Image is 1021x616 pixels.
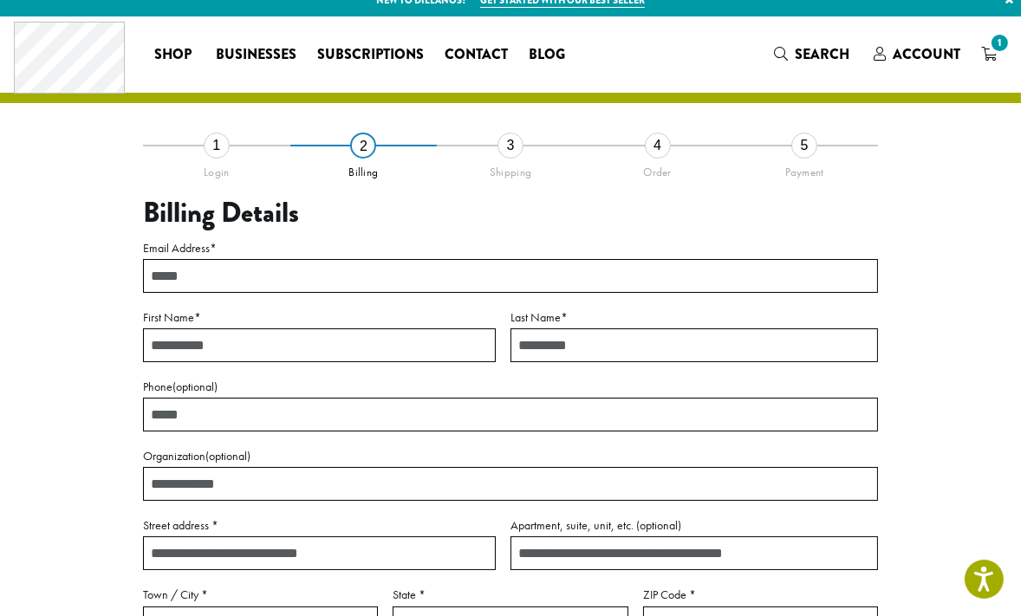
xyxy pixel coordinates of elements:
div: 4 [645,133,671,159]
span: Blog [529,44,565,66]
label: Email Address [143,237,878,259]
span: (optional) [205,448,250,464]
label: ZIP Code [643,584,878,606]
h3: Billing Details [143,197,878,230]
div: Billing [290,159,438,179]
span: Shop [154,44,192,66]
label: Organization [143,445,878,467]
span: Account [893,44,960,64]
a: Shop [144,41,205,68]
label: Last Name [510,307,878,328]
label: First Name [143,307,496,328]
div: Login [143,159,290,179]
label: Town / City [143,584,378,606]
a: Search [764,40,863,68]
span: 1 [988,31,1011,55]
label: State [393,584,628,606]
div: 2 [350,133,376,159]
div: Order [584,159,732,179]
label: Apartment, suite, unit, etc. [510,515,878,536]
span: Search [795,44,849,64]
div: 1 [204,133,230,159]
span: Businesses [216,44,296,66]
span: (optional) [636,517,681,533]
div: 3 [497,133,524,159]
div: 5 [791,133,817,159]
span: Subscriptions [317,44,424,66]
span: Contact [445,44,508,66]
span: (optional) [172,379,218,394]
label: Street address [143,515,496,536]
div: Payment [731,159,878,179]
div: Shipping [437,159,584,179]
